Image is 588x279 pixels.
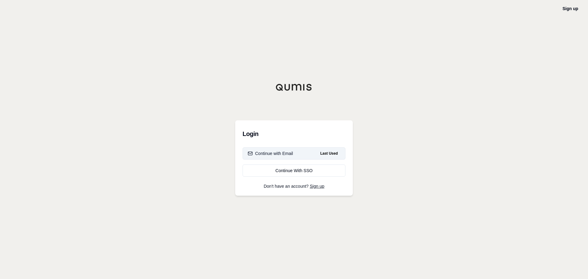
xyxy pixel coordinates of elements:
[248,150,293,156] div: Continue with Email
[243,184,345,188] p: Don't have an account?
[310,184,324,189] a: Sign up
[243,147,345,160] button: Continue with EmailLast Used
[276,84,312,91] img: Qumis
[248,168,340,174] div: Continue With SSO
[243,164,345,177] a: Continue With SSO
[563,6,578,11] a: Sign up
[243,128,345,140] h3: Login
[318,150,340,157] span: Last Used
